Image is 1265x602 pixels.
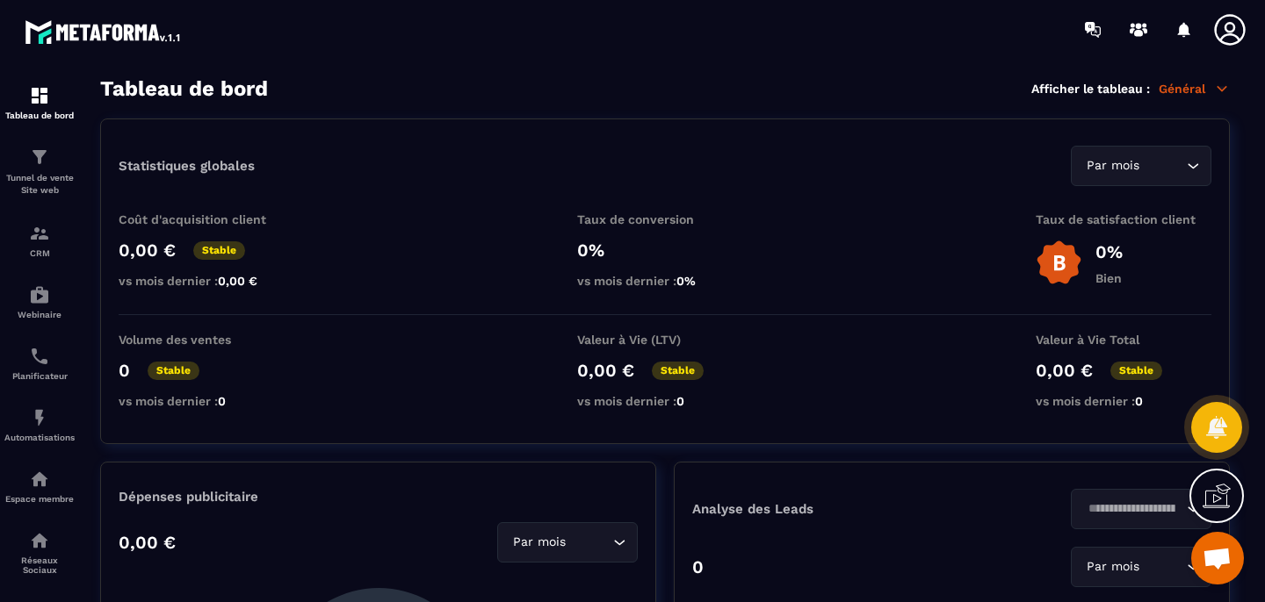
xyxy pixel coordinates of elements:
[4,555,75,575] p: Réseaux Sociaux
[577,333,753,347] p: Valeur à Vie (LTV)
[1036,212,1211,226] p: Taux de satisfaction client
[1110,362,1162,380] p: Stable
[4,333,75,394] a: schedulerschedulerPlanificateur
[509,533,569,552] span: Par mois
[692,501,952,517] p: Analyse des Leads
[1036,360,1093,381] p: 0,00 €
[4,72,75,133] a: formationformationTableau de bord
[1159,81,1230,97] p: Général
[4,433,75,442] p: Automatisations
[1143,156,1182,176] input: Search for option
[4,494,75,504] p: Espace membre
[1095,271,1123,285] p: Bien
[676,274,696,288] span: 0%
[4,172,75,197] p: Tunnel de vente Site web
[100,76,268,101] h3: Tableau de bord
[119,532,176,553] p: 0,00 €
[193,241,245,260] p: Stable
[4,310,75,319] p: Webinaire
[29,346,50,367] img: scheduler
[119,158,255,174] p: Statistiques globales
[218,394,226,408] span: 0
[1031,82,1150,96] p: Afficher le tableau :
[119,394,294,408] p: vs mois dernier :
[119,274,294,288] p: vs mois dernier :
[569,533,609,552] input: Search for option
[577,360,634,381] p: 0,00 €
[652,362,704,380] p: Stable
[119,240,176,261] p: 0,00 €
[4,455,75,517] a: automationsautomationsEspace membre
[1135,394,1143,408] span: 0
[29,85,50,106] img: formation
[4,133,75,210] a: formationformationTunnel de vente Site web
[119,333,294,347] p: Volume des ventes
[119,360,130,381] p: 0
[148,362,199,380] p: Stable
[1191,532,1244,584] div: Ouvrir le chat
[119,212,294,226] p: Coût d'acquisition client
[218,274,257,288] span: 0,00 €
[29,147,50,168] img: formation
[692,556,704,577] p: 0
[1082,557,1143,577] span: Par mois
[1036,240,1082,286] img: b-badge-o.b3b20ee6.svg
[25,16,183,47] img: logo
[29,530,50,551] img: social-network
[1143,557,1182,577] input: Search for option
[577,240,753,261] p: 0%
[497,522,638,563] div: Search for option
[577,212,753,226] p: Taux de conversion
[1071,489,1211,529] div: Search for option
[1082,156,1143,176] span: Par mois
[1095,241,1123,262] p: 0%
[29,469,50,490] img: automations
[4,371,75,381] p: Planificateur
[1036,333,1211,347] p: Valeur à Vie Total
[1071,146,1211,186] div: Search for option
[577,274,753,288] p: vs mois dernier :
[29,223,50,244] img: formation
[4,111,75,120] p: Tableau de bord
[1071,547,1211,587] div: Search for option
[577,394,753,408] p: vs mois dernier :
[29,407,50,428] img: automations
[4,248,75,258] p: CRM
[1082,499,1182,519] input: Search for option
[4,210,75,271] a: formationformationCRM
[4,394,75,455] a: automationsautomationsAutomatisations
[676,394,684,408] span: 0
[4,517,75,588] a: social-networksocial-networkRéseaux Sociaux
[29,284,50,305] img: automations
[119,489,638,505] p: Dépenses publicitaire
[4,271,75,333] a: automationsautomationsWebinaire
[1036,394,1211,408] p: vs mois dernier :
